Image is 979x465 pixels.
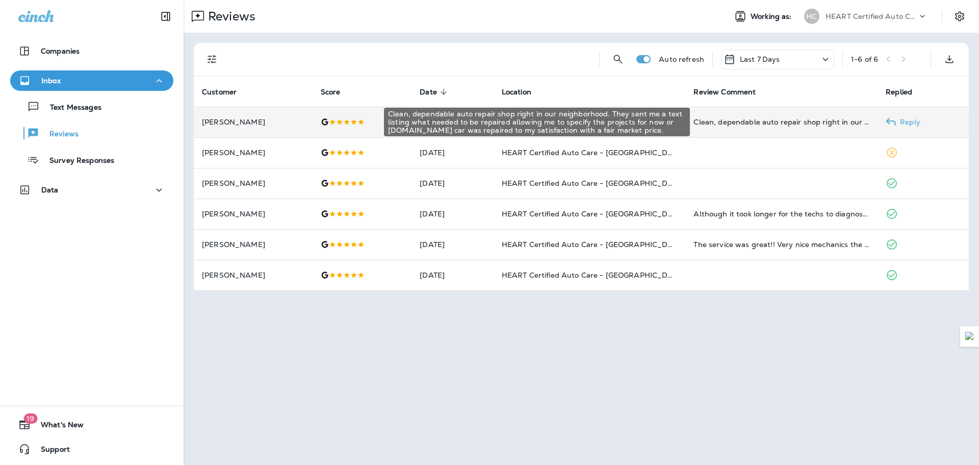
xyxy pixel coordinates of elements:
p: [PERSON_NAME] [202,118,304,126]
span: Location [502,87,545,96]
div: Although it took longer for the techs to diagnose the problem, the repair work fixed the problem.... [693,209,869,219]
span: Support [31,445,70,457]
td: [DATE] [411,260,493,290]
p: Companies [41,47,80,55]
div: Clean, dependable auto repair shop right in our neighborhood. They sent me a text listing what ne... [693,117,869,127]
button: Collapse Sidebar [151,6,180,27]
span: Replied [886,88,912,96]
div: 1 - 6 of 6 [851,55,878,63]
p: Reviews [39,130,79,139]
div: Clean, dependable auto repair shop right in our neighborhood. They sent me a text listing what ne... [384,108,690,136]
span: HEART Certified Auto Care - [GEOGRAPHIC_DATA] [502,179,685,188]
button: Data [10,180,173,200]
span: 19 [23,413,37,424]
p: HEART Certified Auto Care [826,12,917,20]
button: Reviews [10,123,173,144]
td: [DATE] [411,229,493,260]
span: HEART Certified Auto Care - [GEOGRAPHIC_DATA] [502,240,685,249]
span: HEART Certified Auto Care - [GEOGRAPHIC_DATA] [502,271,685,280]
img: Detect Auto [965,332,974,341]
button: Filters [202,49,222,69]
span: Score [321,88,341,96]
span: HEART Certified Auto Care - [GEOGRAPHIC_DATA] [502,209,685,218]
p: Reply [896,118,920,126]
p: Survey Responses [39,156,114,166]
p: [PERSON_NAME] [202,210,304,218]
td: [DATE] [411,137,493,168]
span: Review Comment [693,88,756,96]
p: [PERSON_NAME] [202,149,304,157]
button: Search Reviews [608,49,628,69]
button: Companies [10,41,173,61]
p: Auto refresh [659,55,704,63]
button: Export as CSV [939,49,960,69]
span: What's New [31,421,84,433]
div: The service was great!! Very nice mechanics the work was done in a timely manner. I will be back ... [693,239,869,250]
button: Support [10,439,173,459]
button: Text Messages [10,96,173,117]
span: Date [420,88,437,96]
p: Data [41,186,59,194]
p: Inbox [41,77,61,85]
span: Customer [202,88,237,96]
button: Settings [950,7,969,26]
button: 19What's New [10,414,173,435]
span: Working as: [751,12,794,21]
span: HEART Certified Auto Care - [GEOGRAPHIC_DATA] [502,148,685,157]
span: Replied [886,87,925,96]
td: [DATE] [411,168,493,199]
span: Customer [202,87,250,96]
span: Score [321,87,354,96]
p: Reviews [204,9,255,24]
p: Last 7 Days [740,55,780,63]
span: Location [502,88,531,96]
span: Date [420,87,450,96]
p: [PERSON_NAME] [202,179,304,187]
span: Review Comment [693,87,769,96]
button: Inbox [10,70,173,91]
div: HC [804,9,819,24]
td: [DATE] [411,199,493,229]
p: [PERSON_NAME] [202,240,304,249]
button: Survey Responses [10,149,173,170]
p: Text Messages [40,103,101,113]
p: [PERSON_NAME] [202,271,304,279]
